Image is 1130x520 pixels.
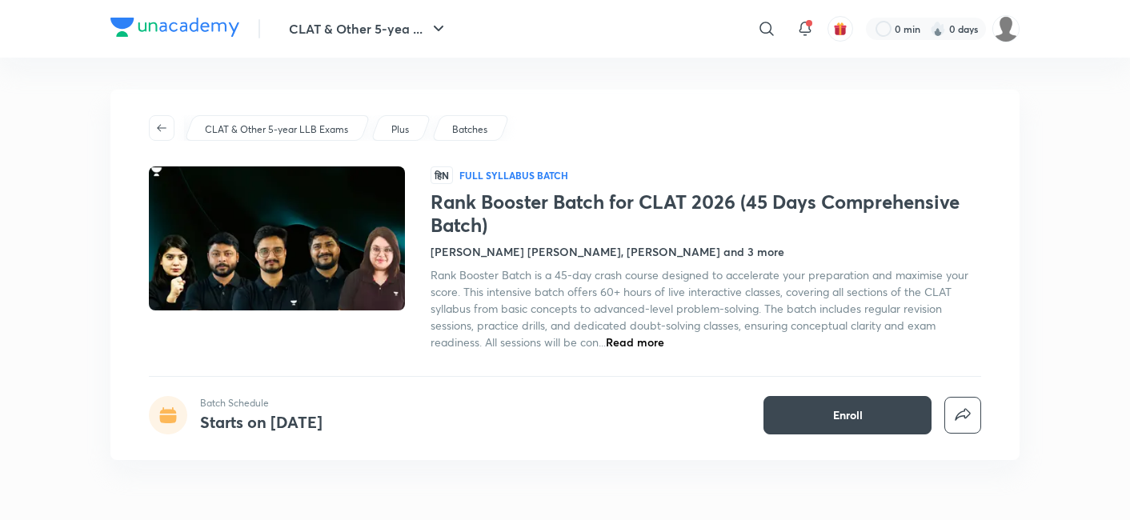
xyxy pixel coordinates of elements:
a: Batches [450,122,491,137]
p: Batch Schedule [200,396,323,410]
h4: [PERSON_NAME] [PERSON_NAME], [PERSON_NAME] and 3 more [431,243,784,260]
h4: Starts on [DATE] [200,411,323,433]
span: Rank Booster Batch is a 45-day crash course designed to accelerate your preparation and maximise ... [431,267,968,350]
p: CLAT & Other 5-year LLB Exams [205,122,348,137]
p: Full Syllabus Batch [459,169,568,182]
img: avatar [833,22,847,36]
a: CLAT & Other 5-year LLB Exams [202,122,351,137]
button: avatar [827,16,853,42]
img: streak [930,21,946,37]
span: Enroll [833,407,863,423]
a: Plus [389,122,412,137]
img: Basudha [992,15,1020,42]
button: CLAT & Other 5-yea ... [279,13,458,45]
span: हिN [431,166,453,184]
span: Read more [606,334,664,350]
p: Plus [391,122,409,137]
p: Batches [452,122,487,137]
button: Enroll [763,396,932,434]
h1: Rank Booster Batch for CLAT 2026 (45 Days Comprehensive Batch) [431,190,981,237]
img: Company Logo [110,18,239,37]
a: Company Logo [110,18,239,41]
img: Thumbnail [146,165,407,312]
